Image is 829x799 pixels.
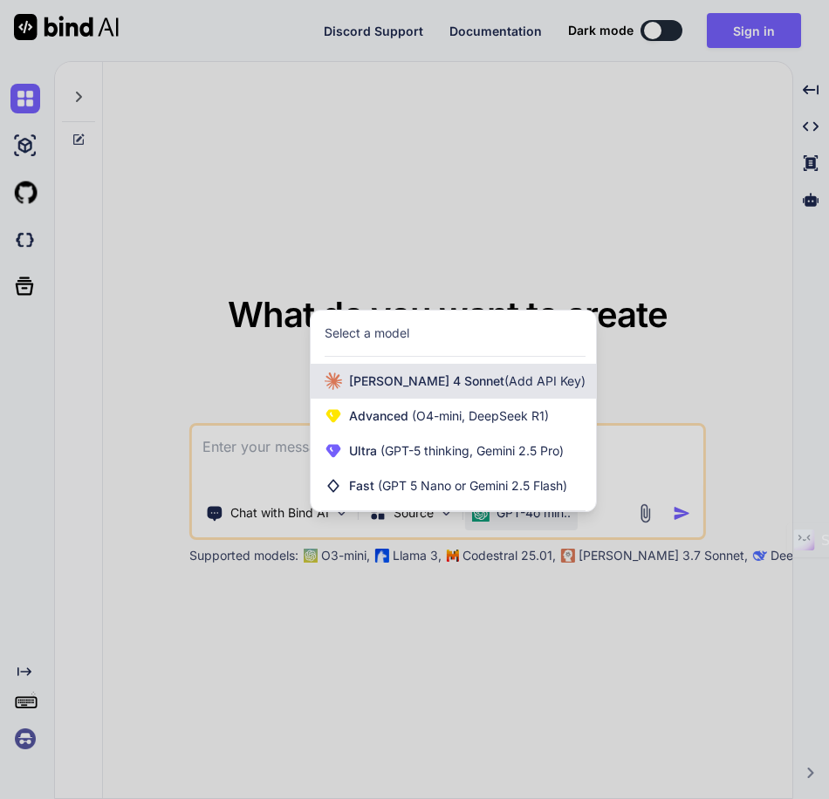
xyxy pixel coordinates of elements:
span: (O4-mini, DeepSeek R1) [408,408,549,423]
span: Advanced [349,407,549,425]
span: (GPT-5 thinking, Gemini 2.5 Pro) [377,443,564,458]
span: Fast [349,477,567,495]
span: (Add API Key) [504,373,586,388]
div: Select a model [325,324,409,342]
span: Ultra [349,442,564,460]
span: [PERSON_NAME] 4 Sonnet [349,372,586,390]
span: (GPT 5 Nano or Gemini 2.5 Flash) [378,478,567,493]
